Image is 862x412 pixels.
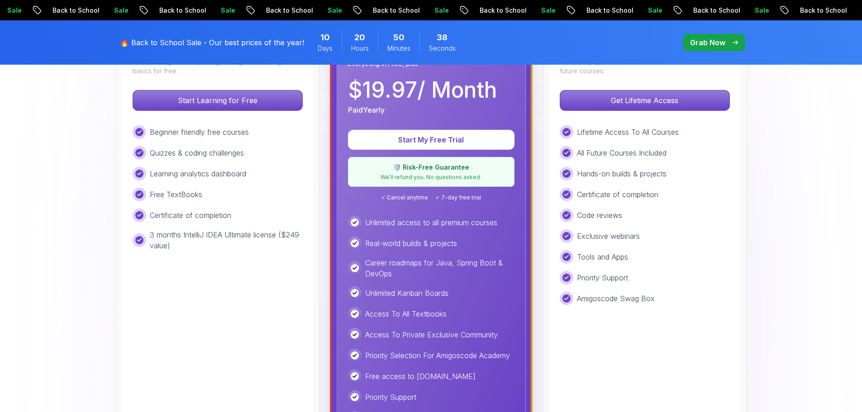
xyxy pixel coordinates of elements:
[365,257,514,279] p: Career roadmaps for Java, Spring Boot & DevOps
[359,134,504,145] p: Start My Free Trial
[348,135,514,144] a: Start My Free Trial
[133,57,303,76] p: Ideal for beginners exploring coding and learning the basics for free.
[560,57,730,76] p: One-time payment for lifetime access to all current and future courses.
[435,194,481,201] span: ✓ 7-day free trial
[133,90,302,110] p: Start Learning for Free
[573,6,635,15] p: Back to School
[348,104,385,115] p: Paid Yearly
[742,6,771,15] p: Sale
[635,6,664,15] p: Sale
[365,308,447,319] p: Access To All Textbooks
[365,371,476,382] p: Free access to [DOMAIN_NAME]
[429,44,456,53] span: Seconds
[208,6,237,15] p: Sale
[39,6,101,15] p: Back to School
[354,174,509,181] p: We'll refund you. No questions asked.
[577,272,628,283] p: Priority Support
[133,96,303,105] a: Start Learning for Free
[381,194,428,201] span: ✓ Cancel anytime
[318,44,333,53] span: Days
[150,229,303,251] p: 3 months IntelliJ IDEA Ultimate license ($249 value)
[393,31,405,44] span: 50 Minutes
[577,251,628,262] p: Tools and Apps
[360,6,421,15] p: Back to School
[253,6,314,15] p: Back to School
[365,350,510,361] p: Priority Selection For Amigoscode Academy
[354,31,365,44] span: 20 Hours
[320,31,330,44] span: 10 Days
[577,168,667,179] p: Hands-on builds & projects
[150,127,249,137] p: Beginner friendly free courses
[560,90,729,110] p: Get Lifetime Access
[120,37,304,48] p: 🔥 Back to School Sale - Our best prices of the year!
[560,90,730,111] button: Get Lifetime Access
[146,6,208,15] p: Back to School
[150,147,244,158] p: Quizzes & coding challenges
[348,79,497,101] p: $ 19.97 / Month
[387,44,410,53] span: Minutes
[528,6,557,15] p: Sale
[150,189,202,200] p: Free TextBooks
[365,217,497,228] p: Unlimited access to all premium courses
[787,6,848,15] p: Back to School
[467,6,528,15] p: Back to School
[437,31,448,44] span: 38 Seconds
[577,231,640,242] p: Exclusive webinars
[150,210,231,221] p: Certificate of completion
[680,6,742,15] p: Back to School
[421,6,450,15] p: Sale
[101,6,130,15] p: Sale
[560,96,730,105] a: Get Lifetime Access
[365,392,416,403] p: Priority Support
[133,90,303,111] button: Start Learning for Free
[314,6,343,15] p: Sale
[577,147,667,158] p: All Future Courses Included
[348,130,514,150] button: Start My Free Trial
[150,168,246,179] p: Learning analytics dashboard
[365,329,498,340] p: Access To Private Exclusive Community
[365,238,457,249] p: Real-world builds & projects
[351,44,369,53] span: Hours
[690,37,725,48] p: Grab Now
[577,293,655,304] p: Amigoscode Swag Box
[577,210,622,221] p: Code reviews
[577,127,679,137] p: Lifetime Access To All Courses
[577,189,658,200] p: Certificate of completion
[365,288,448,298] p: Unlimited Kanban Boards
[354,163,509,172] p: 🛡️ Risk-Free Guarantee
